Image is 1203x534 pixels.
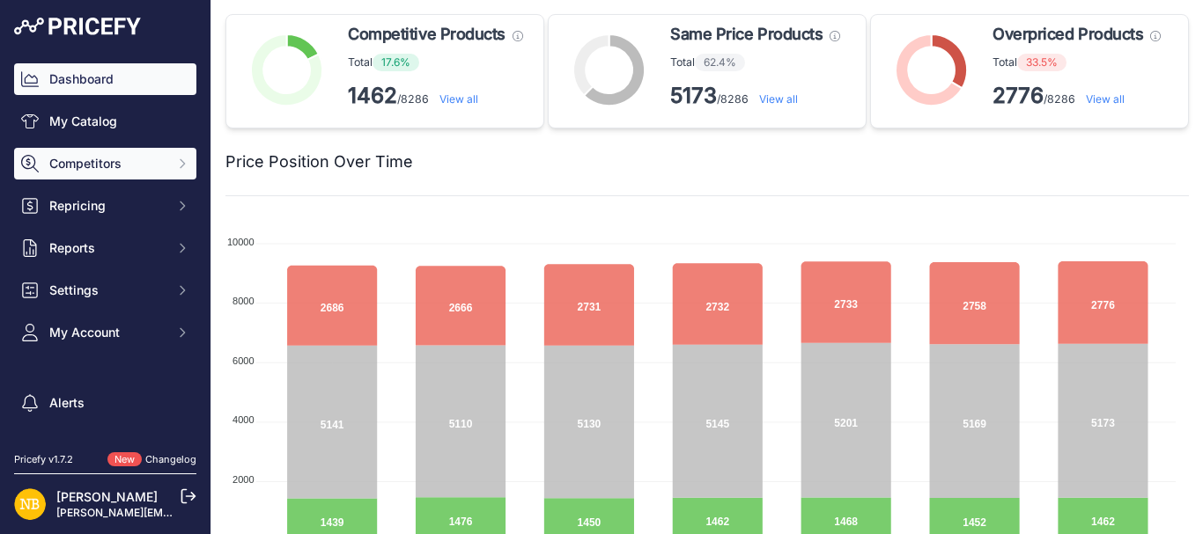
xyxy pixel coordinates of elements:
img: Pricefy Logo [14,18,141,35]
button: Repricing [14,190,196,222]
h2: Price Position Over Time [225,150,413,174]
p: Total [348,54,523,71]
button: Competitors [14,148,196,179]
div: Pricefy v1.7.2 [14,452,73,467]
span: Competitors [49,155,165,172]
p: Total [993,54,1161,71]
tspan: 10000 [227,237,255,247]
button: My Account [14,317,196,348]
strong: 1462 [348,83,397,108]
tspan: 2000 [232,474,254,485]
span: New [107,452,142,467]
a: [PERSON_NAME] [56,489,158,504]
a: Alerts [14,387,196,419]
span: Overpriced Products [993,22,1143,47]
span: Competitive Products [348,22,506,47]
nav: Sidebar [14,63,196,486]
tspan: 8000 [232,296,254,306]
p: /8286 [993,82,1161,110]
span: Reports [49,239,165,257]
button: Reports [14,232,196,264]
p: /8286 [348,82,523,110]
strong: 2776 [993,83,1044,108]
strong: 5173 [670,83,717,108]
a: View all [439,92,478,106]
a: View all [759,92,798,106]
span: 33.5% [1017,54,1066,71]
span: 17.6% [373,54,419,71]
tspan: 6000 [232,355,254,366]
span: Repricing [49,197,165,215]
a: Changelog [145,453,196,465]
button: Settings [14,274,196,306]
a: [PERSON_NAME][EMAIL_ADDRESS][DOMAIN_NAME] [56,506,328,519]
span: My Account [49,324,165,341]
a: My Catalog [14,106,196,137]
a: View all [1086,92,1125,106]
span: Settings [49,282,165,299]
tspan: 4000 [232,414,254,425]
p: /8286 [670,82,840,110]
span: Same Price Products [670,22,823,47]
a: Dashboard [14,63,196,95]
span: 62.4% [695,54,745,71]
p: Total [670,54,840,71]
